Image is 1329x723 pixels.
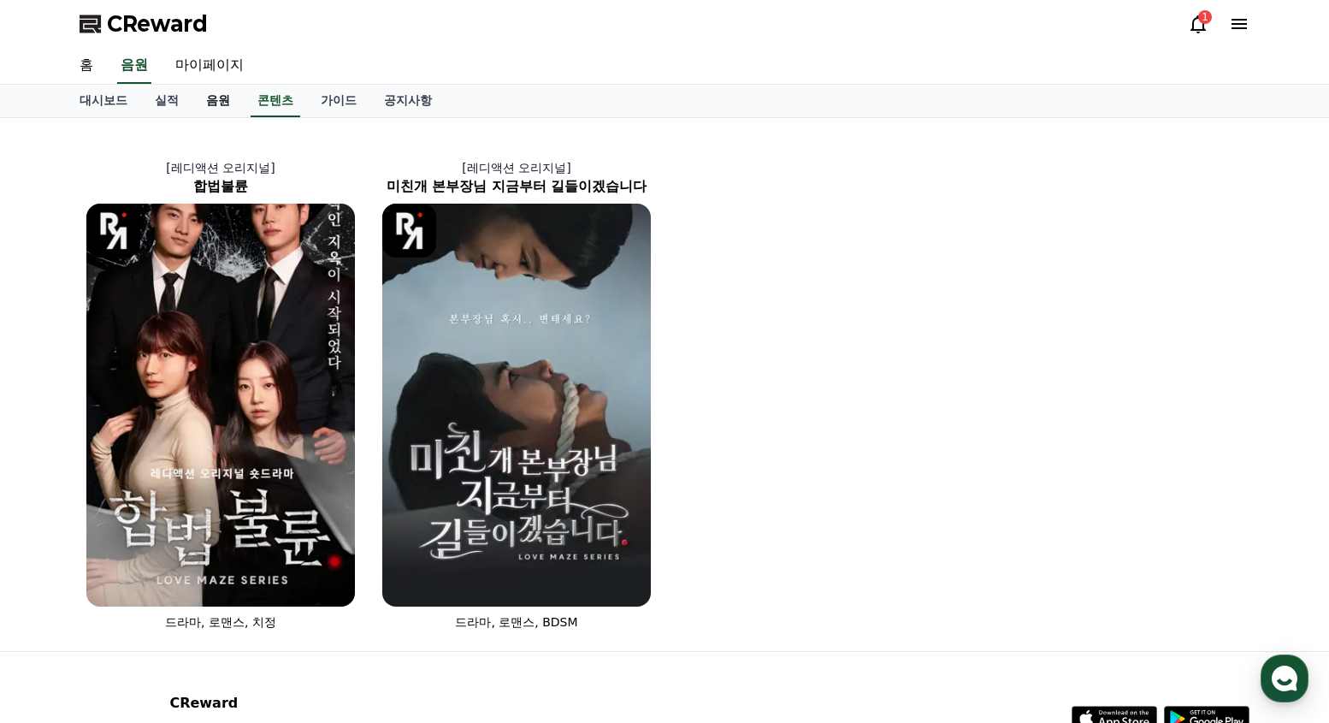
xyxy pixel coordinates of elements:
span: 대화 [157,569,177,583]
a: 실적 [141,85,192,117]
a: 공지사항 [370,85,446,117]
img: [object Object] Logo [382,204,436,258]
a: 대화 [113,542,221,585]
a: 콘텐츠 [251,85,300,117]
span: 드라마, 로맨스, 치정 [165,615,276,629]
a: [레디액션 오리지널] 미친개 본부장님 지금부터 길들이겠습니다 미친개 본부장님 지금부터 길들이겠습니다 [object Object] Logo 드라마, 로맨스, BDSM [369,145,664,644]
a: 음원 [117,48,151,84]
a: 홈 [66,48,107,84]
p: [레디액션 오리지널] [369,159,664,176]
h2: 합법불륜 [73,176,369,197]
a: 음원 [192,85,244,117]
a: 1 [1188,14,1208,34]
img: 미친개 본부장님 지금부터 길들이겠습니다 [382,204,651,607]
h2: 미친개 본부장님 지금부터 길들이겠습니다 [369,176,664,197]
a: 마이페이지 [162,48,257,84]
img: [object Object] Logo [86,204,140,258]
span: 홈 [54,568,64,582]
a: 대시보드 [66,85,141,117]
a: CReward [80,10,208,38]
a: 홈 [5,542,113,585]
p: [레디액션 오리지널] [73,159,369,176]
span: CReward [107,10,208,38]
a: 설정 [221,542,328,585]
div: 1 [1198,10,1212,24]
span: 드라마, 로맨스, BDSM [455,615,577,629]
p: CReward [169,693,378,714]
a: 가이드 [307,85,370,117]
img: 합법불륜 [86,204,355,607]
span: 설정 [264,568,285,582]
a: [레디액션 오리지널] 합법불륜 합법불륜 [object Object] Logo 드라마, 로맨스, 치정 [73,145,369,644]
